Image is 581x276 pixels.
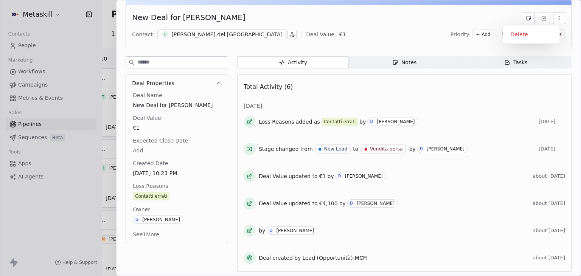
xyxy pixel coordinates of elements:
[135,217,138,223] div: G
[259,227,265,234] span: by
[135,192,167,200] div: Contatti errati
[338,173,341,179] div: D
[506,28,557,40] div: Delete
[133,101,221,109] span: New Deal for [PERSON_NAME]
[131,160,169,167] span: Created Date
[162,31,169,38] span: F
[259,145,312,153] span: Stage changed from
[244,102,262,110] span: [DATE]
[133,147,221,154] span: Add
[131,114,163,122] span: Deal Value
[427,146,464,152] div: [PERSON_NAME]
[171,31,283,38] div: [PERSON_NAME] del [GEOGRAPHIC_DATA]
[357,201,395,206] div: [PERSON_NAME]
[392,59,416,67] div: Notes
[324,118,356,126] div: Contatti errati
[132,79,174,87] span: Deal Properties
[533,228,565,234] span: about [DATE]
[533,255,565,261] span: about [DATE]
[259,172,287,180] span: Deal Value
[345,174,383,179] div: [PERSON_NAME]
[539,119,565,125] span: [DATE]
[420,146,423,152] div: D
[533,173,565,179] span: about [DATE]
[276,228,314,233] div: [PERSON_NAME]
[531,31,562,38] span: Vendita persa
[270,228,273,234] div: D
[482,31,491,38] span: Add
[377,119,415,124] div: [PERSON_NAME]
[328,172,334,180] span: by
[126,91,228,243] div: Deal Properties
[370,146,403,152] span: Vendita persa
[133,169,221,177] span: [DATE] 10:23 PM
[502,31,519,38] span: Stage:
[132,31,154,38] div: Contact:
[126,75,228,91] button: Deal Properties
[131,182,169,190] span: Loss Reasons
[504,59,528,67] div: Tasks
[451,31,471,38] span: Priority:
[259,254,301,262] span: Deal created by
[289,172,318,180] span: updated to
[359,118,366,126] span: by
[128,228,164,241] button: See1More
[339,31,346,37] span: € 1
[319,200,338,207] span: €4,100
[131,206,152,213] span: Owner
[296,118,320,126] span: added as
[324,146,347,152] span: New Lead
[353,145,358,153] span: to
[350,200,353,206] div: D
[142,217,180,222] div: [PERSON_NAME]
[131,137,190,144] span: Expected Close Date
[289,200,318,207] span: updated to
[409,145,416,153] span: by
[131,91,164,99] span: Deal Name
[539,146,565,152] span: [DATE]
[370,119,373,125] div: D
[259,118,294,126] span: Loss Reasons
[319,172,326,180] span: €1
[244,83,293,90] span: Total Activity (6)
[132,12,245,24] div: New Deal for [PERSON_NAME]
[302,254,367,262] span: Lead (Opportunità)-MCFI
[133,124,221,132] span: €1
[259,200,287,207] span: Deal Value
[533,200,565,206] span: about [DATE]
[339,200,346,207] span: by
[306,31,336,38] div: Deal Value:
